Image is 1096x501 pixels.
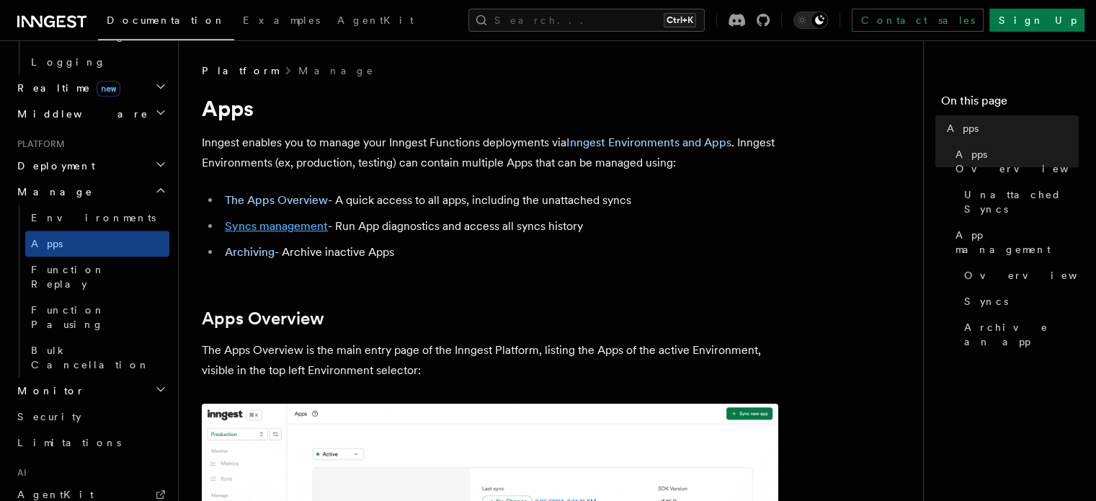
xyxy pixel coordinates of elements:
[12,383,85,398] span: Monitor
[202,340,778,381] p: The Apps Overview is the main entry page of the Inngest Platform, listing the Apps of the active ...
[25,231,169,257] a: Apps
[25,49,169,75] a: Logging
[12,101,169,127] button: Middleware
[25,257,169,297] a: Function Replay
[941,115,1079,141] a: Apps
[31,212,156,223] span: Environments
[220,190,778,210] li: - A quick access to all apps, including the unattached syncs
[329,4,422,39] a: AgentKit
[243,14,320,26] span: Examples
[950,222,1079,262] a: App management
[337,14,414,26] span: AgentKit
[12,81,120,95] span: Realtime
[12,153,169,179] button: Deployment
[25,337,169,378] a: Bulk Cancellation
[566,136,731,149] a: Inngest Environments and Apps
[17,411,81,422] span: Security
[31,238,63,249] span: Apps
[17,437,121,448] span: Limitations
[958,288,1079,314] a: Syncs
[964,320,1079,349] span: Archive an app
[202,63,278,78] span: Platform
[958,182,1079,222] a: Unattached Syncs
[941,92,1079,115] h4: On this page
[25,297,169,337] a: Function Pausing
[664,13,696,27] kbd: Ctrl+K
[98,4,234,40] a: Documentation
[12,75,169,101] button: Realtimenew
[12,159,95,173] span: Deployment
[12,205,169,378] div: Manage
[202,309,324,329] a: Apps Overview
[950,141,1079,182] a: Apps Overview
[225,219,328,233] a: Syncs management
[225,193,328,207] a: The Apps Overview
[955,228,1079,257] span: App management
[852,9,984,32] a: Contact sales
[468,9,705,32] button: Search...Ctrl+K
[31,304,105,330] span: Function Pausing
[31,345,150,371] span: Bulk Cancellation
[958,262,1079,288] a: Overview
[97,81,120,97] span: new
[964,294,1008,309] span: Syncs
[964,187,1079,216] span: Unattached Syncs
[989,9,1084,32] a: Sign Up
[202,133,778,173] p: Inngest enables you to manage your Inngest Functions deployments via . Inngest Environments (ex, ...
[958,314,1079,355] a: Archive an app
[12,107,148,121] span: Middleware
[12,430,169,456] a: Limitations
[31,264,105,290] span: Function Replay
[793,12,828,29] button: Toggle dark mode
[220,242,778,262] li: - Archive inactive Apps
[12,378,169,404] button: Monitor
[12,404,169,430] a: Security
[107,14,226,26] span: Documentation
[298,63,375,78] a: Manage
[947,121,979,136] span: Apps
[12,467,27,479] span: AI
[220,216,778,236] li: - Run App diagnostics and access all syncs history
[202,95,778,121] h1: Apps
[12,179,169,205] button: Manage
[225,245,275,259] a: Archiving
[17,489,94,500] span: AgentKit
[31,56,106,68] span: Logging
[12,185,93,199] span: Manage
[234,4,329,39] a: Examples
[25,205,169,231] a: Environments
[12,138,65,150] span: Platform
